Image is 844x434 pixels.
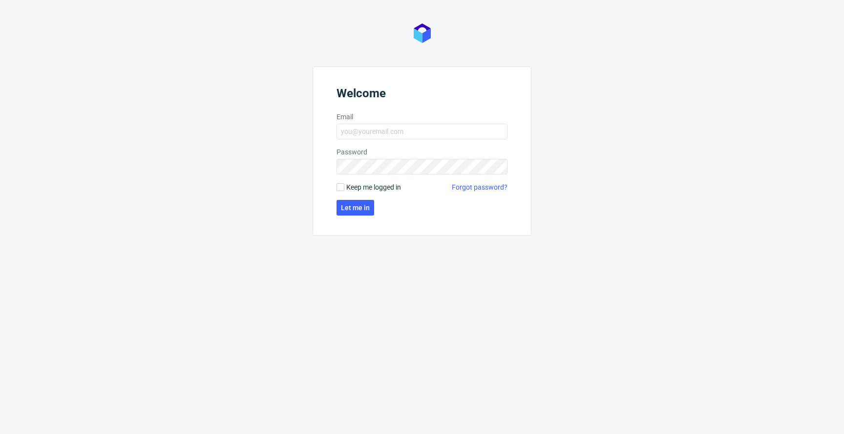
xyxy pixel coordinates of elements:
label: Password [337,147,507,157]
label: Email [337,112,507,122]
span: Let me in [341,204,370,211]
header: Welcome [337,87,507,104]
input: you@youremail.com [337,124,507,139]
a: Forgot password? [452,182,507,192]
span: Keep me logged in [346,182,401,192]
button: Let me in [337,200,374,216]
